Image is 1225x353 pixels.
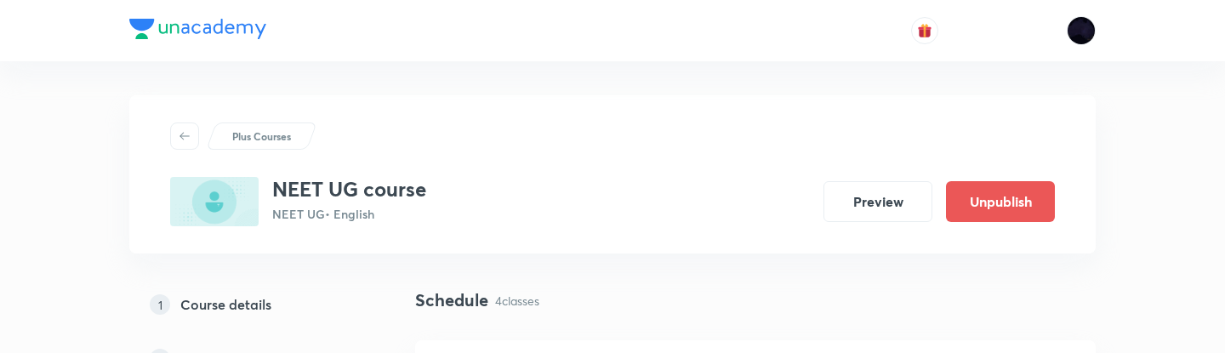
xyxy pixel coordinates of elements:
[170,177,259,226] img: EF66053F-B37F-4BFF-BBC5-B393F372A222_plus.png
[129,19,266,43] a: Company Logo
[917,23,932,38] img: avatar
[946,181,1055,222] button: Unpublish
[180,294,271,315] h5: Course details
[823,181,932,222] button: Preview
[415,288,488,313] h4: Schedule
[272,177,426,202] h3: NEET UG course
[129,19,266,39] img: Company Logo
[911,17,938,44] button: avatar
[232,128,291,144] p: Plus Courses
[150,294,170,315] p: 1
[129,288,361,322] a: 1Course details
[272,205,426,223] p: NEET UG • English
[495,292,539,310] p: 4 classes
[1067,16,1096,45] img: Megha Gor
